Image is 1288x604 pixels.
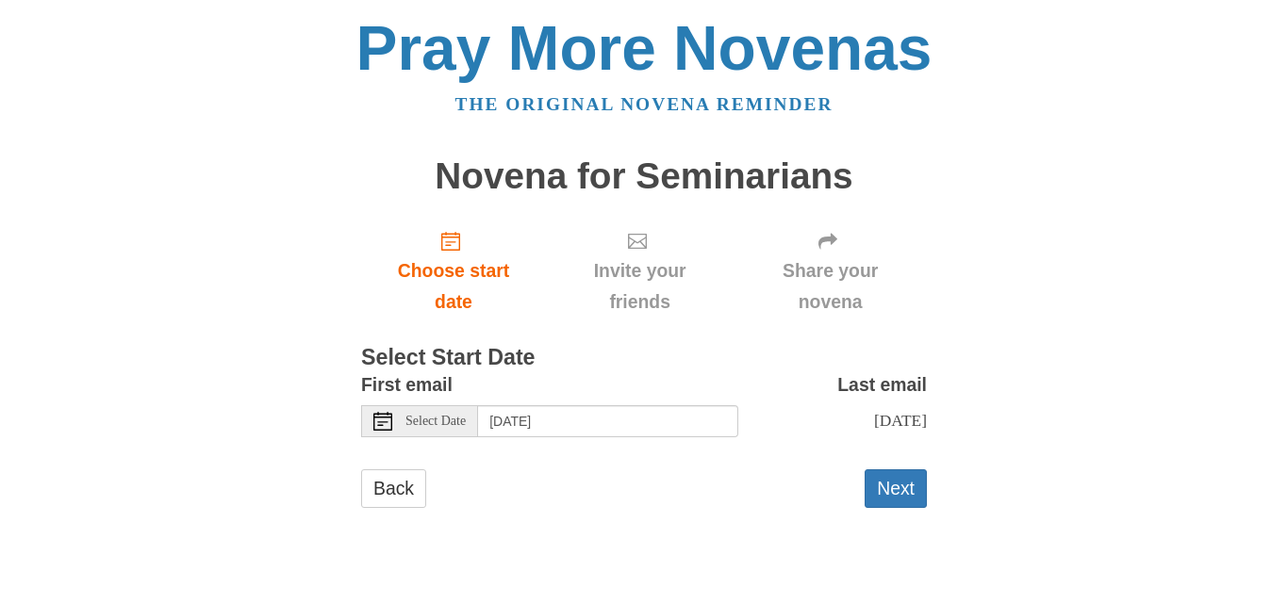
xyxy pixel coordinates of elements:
a: Choose start date [361,215,546,327]
h3: Select Start Date [361,346,927,370]
span: Invite your friends [565,255,715,318]
a: Back [361,469,426,508]
label: First email [361,369,453,400]
a: The original novena reminder [455,94,834,114]
span: Share your novena [752,255,908,318]
span: Select Date [405,415,466,428]
span: [DATE] [874,411,927,430]
label: Last email [837,369,927,400]
div: Click "Next" to confirm your start date first. [546,215,734,327]
span: Choose start date [380,255,527,318]
div: Click "Next" to confirm your start date first. [734,215,927,327]
a: Pray More Novenas [356,13,933,83]
h1: Novena for Seminarians [361,156,927,197]
button: Next [865,469,927,508]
